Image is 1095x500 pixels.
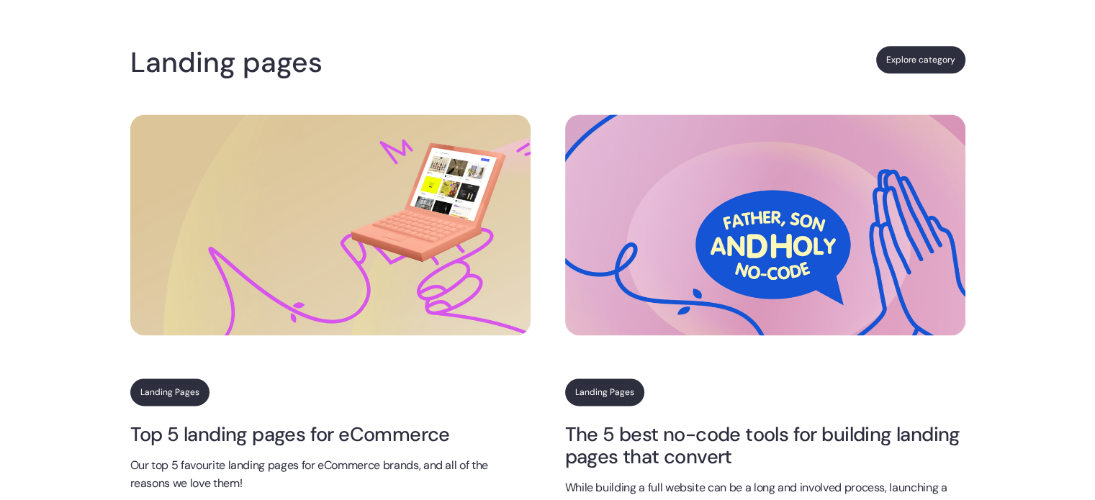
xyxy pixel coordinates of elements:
a: Top 5 landing pages for eCommerce [130,423,531,445]
p: Our top 5 favourite landing pages for eCommerce brands, and all of the reasons we love them! [130,457,531,493]
a: Landing Pages [130,378,209,406]
h4: Landing pages [130,51,334,74]
a: The 5 best no-code tools for building landing pages that convert [565,423,965,468]
a: Landing Pages [565,378,644,406]
a: Explore category [876,46,965,73]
